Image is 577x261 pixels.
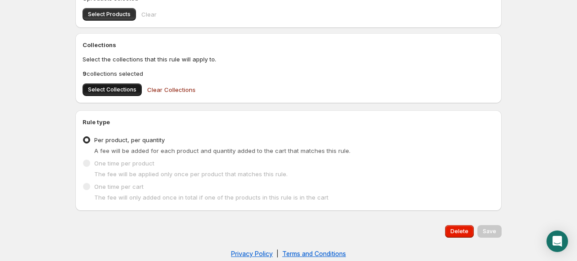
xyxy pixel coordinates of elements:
[83,8,136,21] button: Select Products
[450,228,468,235] span: Delete
[88,11,131,18] span: Select Products
[83,70,87,77] b: 9
[94,160,154,167] span: One time per product
[83,117,494,126] h2: Rule type
[142,81,201,99] button: Clear Collections
[546,231,568,252] div: Open Intercom Messenger
[94,194,328,201] span: The fee will only added once in total if one of the products in this rule is in the cart
[83,69,494,78] p: collections selected
[88,86,136,93] span: Select Collections
[83,55,494,64] p: Select the collections that this rule will apply to.
[231,250,273,257] a: Privacy Policy
[282,250,346,257] a: Terms and Conditions
[94,136,165,144] span: Per product, per quantity
[94,170,288,178] span: The fee will be applied only once per product that matches this rule.
[83,40,494,49] h2: Collections
[147,85,196,94] span: Clear Collections
[445,225,474,238] button: Delete
[276,250,279,257] span: |
[83,83,142,96] button: Select Collections
[94,147,350,154] span: A fee will be added for each product and quantity added to the cart that matches this rule.
[94,183,144,190] span: One time per cart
